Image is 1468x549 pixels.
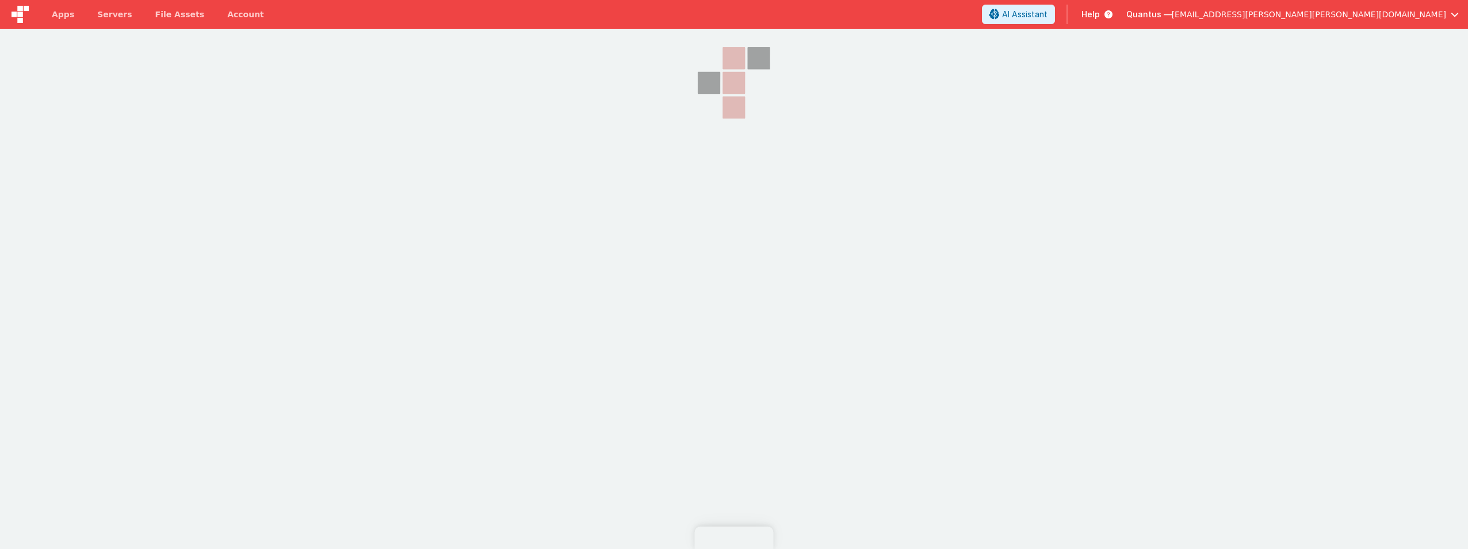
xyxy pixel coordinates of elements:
span: AI Assistant [1002,9,1048,20]
span: Apps [52,9,74,20]
button: AI Assistant [982,5,1055,24]
span: Help [1081,9,1100,20]
button: Quantus — [EMAIL_ADDRESS][PERSON_NAME][PERSON_NAME][DOMAIN_NAME] [1126,9,1459,20]
span: [EMAIL_ADDRESS][PERSON_NAME][PERSON_NAME][DOMAIN_NAME] [1172,9,1446,20]
span: Servers [97,9,132,20]
span: Quantus — [1126,9,1172,20]
span: File Assets [155,9,205,20]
